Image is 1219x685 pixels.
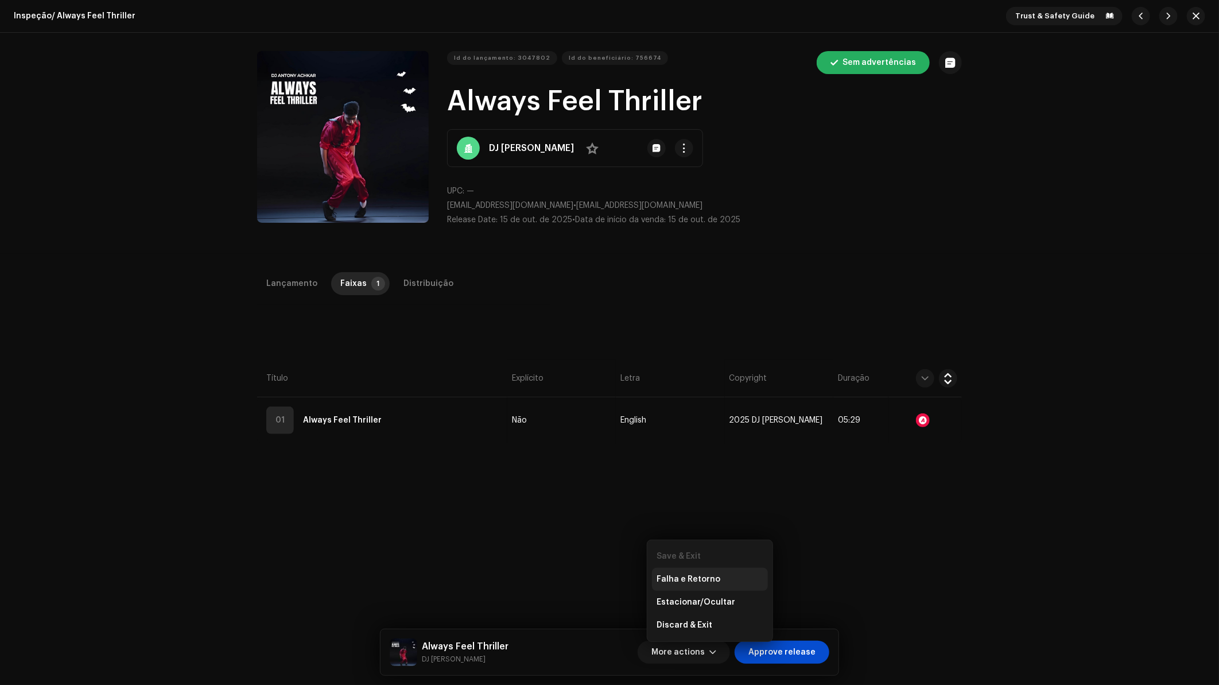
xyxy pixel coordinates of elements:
[454,47,550,69] span: Id do lançamento: 3047802
[266,373,288,384] span: Título
[569,47,661,69] span: Id do beneficiário: 756674
[576,202,702,210] span: [EMAIL_ADDRESS][DOMAIN_NAME]
[657,598,735,607] span: Estacionar/Ocultar
[562,51,668,65] button: Id do beneficiário: 756674
[447,216,498,224] span: Release Date:
[447,187,464,195] span: UPC:
[620,373,640,384] span: Letra
[447,51,557,65] button: Id do lançamento: 3047802
[403,272,453,295] div: Distribuição
[735,641,829,664] button: Approve release
[512,416,527,425] span: Não
[838,373,869,384] span: Duração
[575,216,666,224] span: Data de início da venda:
[668,216,740,224] span: 15 de out. de 2025
[500,216,572,224] span: 15 de out. de 2025
[447,200,962,212] p: •
[266,407,294,434] div: 01
[512,373,543,384] span: Explícito
[447,216,575,224] span: •
[340,272,367,295] div: Faixas
[447,83,962,120] h1: Always Feel Thriller
[729,416,823,425] span: 2025 DJ Antony Achkar
[657,575,720,584] span: Falha e Retorno
[729,373,767,384] span: Copyright
[838,416,860,424] span: 05:29
[651,641,705,664] span: More actions
[489,141,574,155] strong: DJ [PERSON_NAME]
[447,202,573,210] span: [EMAIL_ADDRESS][DOMAIN_NAME]
[467,187,474,195] span: —
[303,409,382,432] strong: Always Feel Thriller
[422,653,508,665] small: Always Feel Thriller
[657,621,712,630] span: Discard & Exit
[390,638,417,666] img: ed2cddfa-1e51-4e03-846f-a2cef7c48efb
[266,272,317,295] div: Lançamento
[638,641,730,664] button: More actions
[422,640,508,653] h5: Always Feel Thriller
[620,416,646,425] span: English
[748,641,816,664] span: Approve release
[371,277,385,291] p-badge: 1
